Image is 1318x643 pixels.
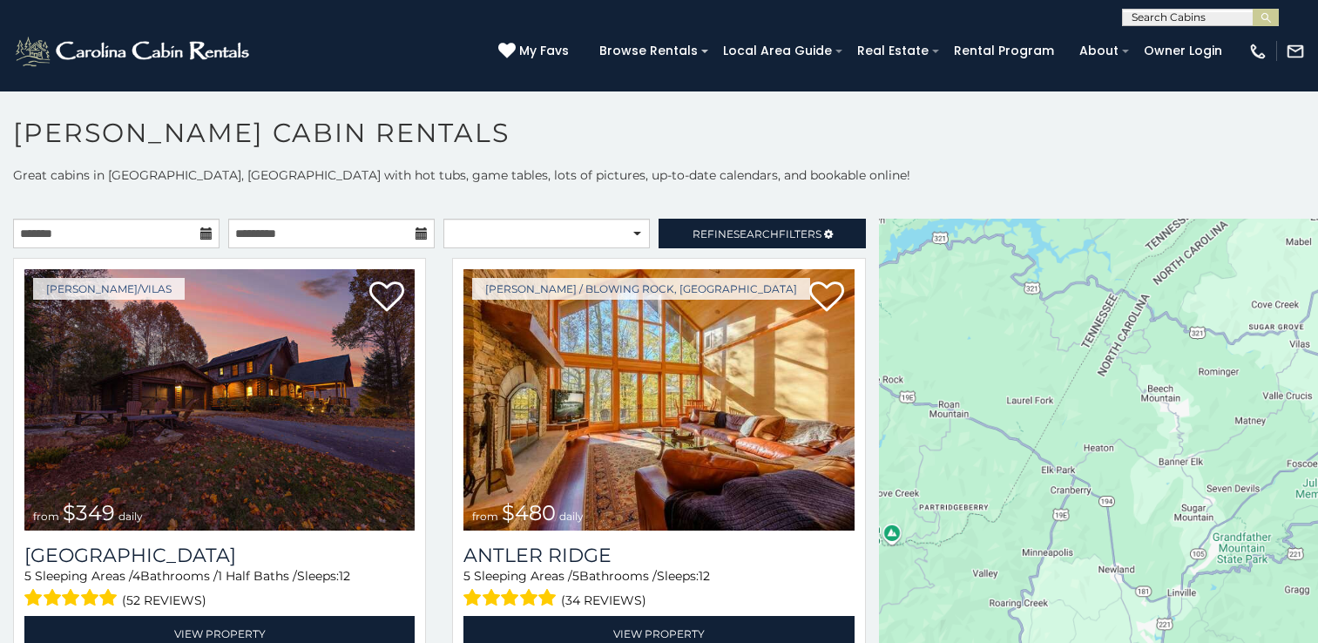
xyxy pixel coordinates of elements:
span: My Favs [519,42,569,60]
span: from [472,510,498,523]
a: Real Estate [848,37,937,64]
span: 5 [463,568,470,584]
a: [GEOGRAPHIC_DATA] [24,544,415,567]
img: White-1-2.png [13,34,254,69]
a: Add to favorites [809,280,844,316]
a: My Favs [498,42,573,61]
span: daily [118,510,143,523]
a: from $480 daily [463,269,854,531]
div: Sleeping Areas / Bathrooms / Sleeps: [24,567,415,612]
span: $480 [502,500,556,525]
a: [PERSON_NAME] / Blowing Rock, [GEOGRAPHIC_DATA] [472,278,810,300]
a: [PERSON_NAME]/Vilas [33,278,185,300]
h3: Diamond Creek Lodge [24,544,415,567]
img: 1756500887_thumbnail.jpeg [24,269,415,531]
span: 4 [132,568,140,584]
a: Owner Login [1135,37,1231,64]
a: Add to favorites [369,280,404,316]
span: from [33,510,59,523]
a: Browse Rentals [591,37,706,64]
span: (34 reviews) [561,589,646,612]
span: Refine Filters [693,227,821,240]
span: 12 [699,568,710,584]
img: mail-regular-white.png [1286,42,1305,61]
a: Local Area Guide [714,37,841,64]
a: RefineSearchFilters [659,219,865,248]
div: Sleeping Areas / Bathrooms / Sleeps: [463,567,854,612]
a: Rental Program [945,37,1063,64]
span: 12 [339,568,350,584]
img: 1714397585_thumbnail.jpeg [463,269,854,531]
span: 1 Half Baths / [218,568,297,584]
span: daily [559,510,584,523]
span: Search [733,227,779,240]
a: from $349 daily [24,269,415,531]
span: 5 [572,568,579,584]
span: $349 [63,500,115,525]
a: Antler Ridge [463,544,854,567]
span: (52 reviews) [122,589,206,612]
span: 5 [24,568,31,584]
img: phone-regular-white.png [1248,42,1267,61]
a: About [1071,37,1127,64]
